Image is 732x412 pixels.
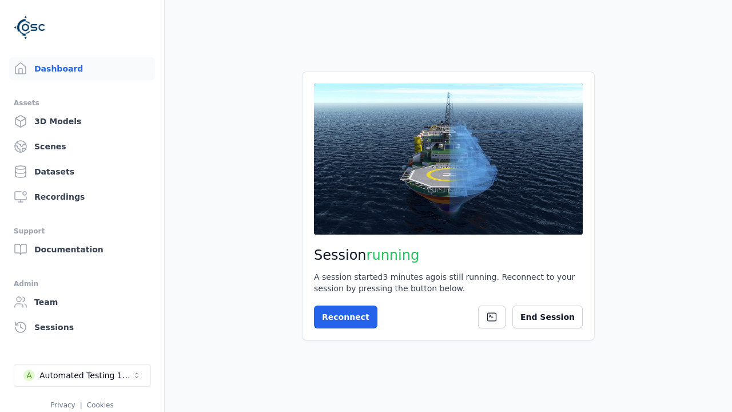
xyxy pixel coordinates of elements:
[14,277,150,291] div: Admin
[9,135,155,158] a: Scenes
[9,316,155,339] a: Sessions
[14,96,150,110] div: Assets
[9,291,155,314] a: Team
[87,401,114,409] a: Cookies
[314,306,377,328] button: Reconnect
[9,160,155,183] a: Datasets
[50,401,75,409] a: Privacy
[14,224,150,238] div: Support
[80,401,82,409] span: |
[14,11,46,43] img: Logo
[9,57,155,80] a: Dashboard
[39,370,132,381] div: Automated Testing 1 - Playwright
[9,238,155,261] a: Documentation
[23,370,35,381] div: A
[512,306,583,328] button: End Session
[314,271,583,294] div: A session started 3 minutes ago is still running. Reconnect to your session by pressing the butto...
[314,246,583,264] h2: Session
[14,364,151,387] button: Select a workspace
[367,247,420,263] span: running
[9,185,155,208] a: Recordings
[9,110,155,133] a: 3D Models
